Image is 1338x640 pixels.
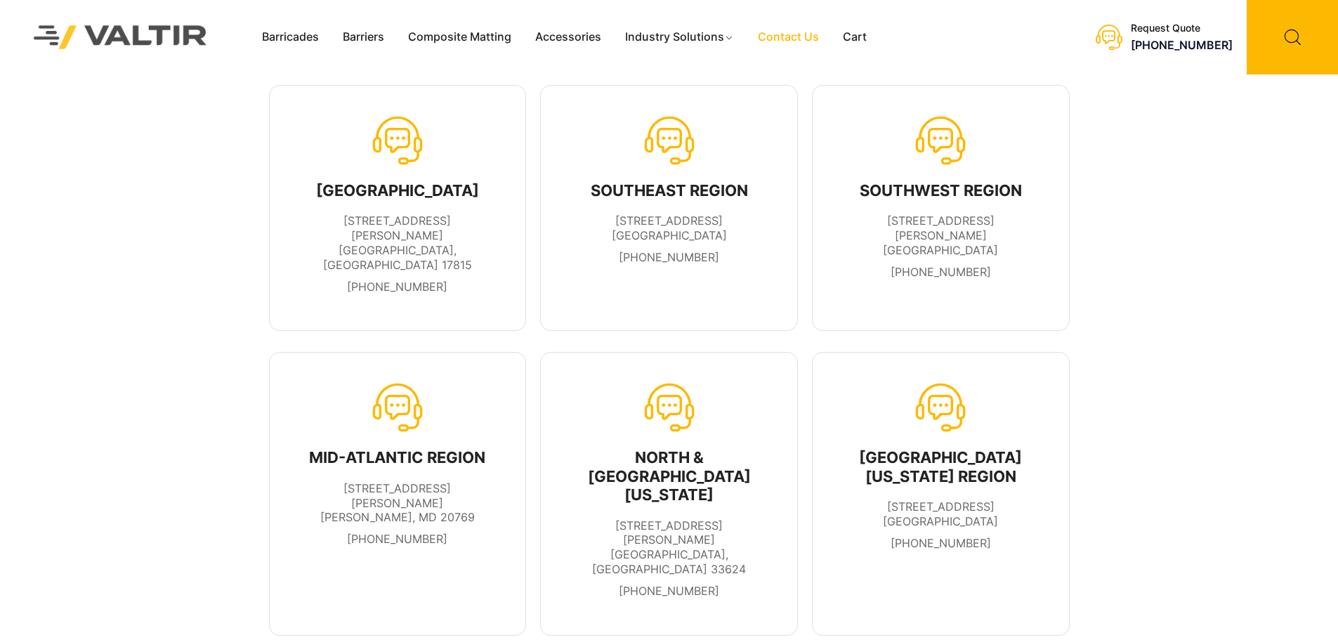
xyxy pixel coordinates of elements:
[347,532,447,546] a: [PHONE_NUMBER]
[891,265,991,279] a: [PHONE_NUMBER]
[592,518,746,576] span: [STREET_ADDRESS][PERSON_NAME] [GEOGRAPHIC_DATA], [GEOGRAPHIC_DATA] 33624
[612,214,727,242] span: [STREET_ADDRESS] [GEOGRAPHIC_DATA]
[619,250,719,264] a: [PHONE_NUMBER]
[1131,22,1233,34] div: Request Quote
[523,27,613,48] a: Accessories
[1131,38,1233,52] a: [PHONE_NUMBER]
[883,499,998,528] span: [STREET_ADDRESS] [GEOGRAPHIC_DATA]
[331,27,396,48] a: Barriers
[619,584,719,598] a: [PHONE_NUMBER]
[883,214,998,257] span: [STREET_ADDRESS][PERSON_NAME] [GEOGRAPHIC_DATA]
[613,27,746,48] a: Industry Solutions
[299,181,497,200] div: [GEOGRAPHIC_DATA]
[347,280,447,294] a: [PHONE_NUMBER]
[299,448,497,466] div: MID-ATLANTIC REGION
[396,27,523,48] a: Composite Matting
[746,27,831,48] a: Contact Us
[591,181,748,200] div: SOUTHEAST REGION
[842,181,1039,200] div: SOUTHWEST REGION
[842,448,1039,485] div: [GEOGRAPHIC_DATA][US_STATE] REGION
[320,481,475,525] span: [STREET_ADDRESS][PERSON_NAME] [PERSON_NAME], MD 20769
[831,27,879,48] a: Cart
[570,448,768,504] div: NORTH & [GEOGRAPHIC_DATA][US_STATE]
[15,7,225,67] img: Valtir Rentals
[323,214,472,271] span: [STREET_ADDRESS][PERSON_NAME] [GEOGRAPHIC_DATA], [GEOGRAPHIC_DATA] 17815
[250,27,331,48] a: Barricades
[891,536,991,550] a: [PHONE_NUMBER]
